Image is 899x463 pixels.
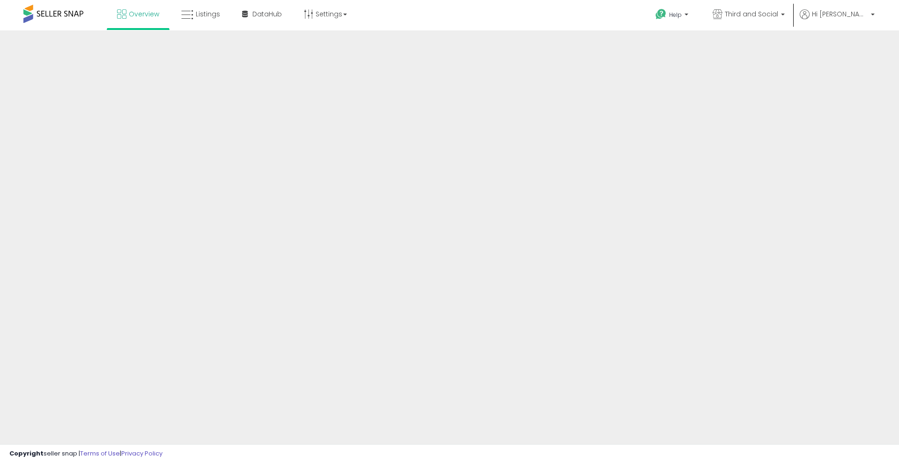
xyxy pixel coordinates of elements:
[129,9,159,19] span: Overview
[252,9,282,19] span: DataHub
[648,1,698,30] a: Help
[725,9,778,19] span: Third and Social
[655,8,667,20] i: Get Help
[669,11,682,19] span: Help
[812,9,868,19] span: Hi [PERSON_NAME]
[196,9,220,19] span: Listings
[800,9,875,30] a: Hi [PERSON_NAME]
